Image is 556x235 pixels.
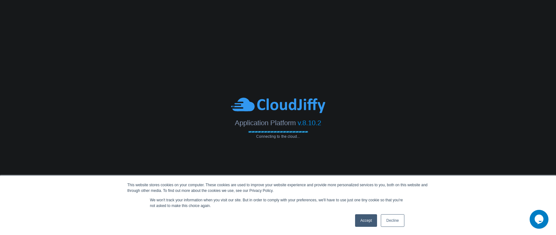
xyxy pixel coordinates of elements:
iframe: chat widget [530,210,550,229]
p: We won't track your information when you visit our site. But in order to comply with your prefere... [150,197,406,209]
span: Connecting to the cloud... [248,134,308,138]
span: Application Platform [235,119,296,126]
span: v.8.10.2 [298,119,321,126]
img: CloudJiffy-Blue.svg [231,97,325,114]
a: Decline [381,214,404,227]
a: Accept [355,214,377,227]
div: This website stores cookies on your computer. These cookies are used to improve your website expe... [127,182,429,193]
